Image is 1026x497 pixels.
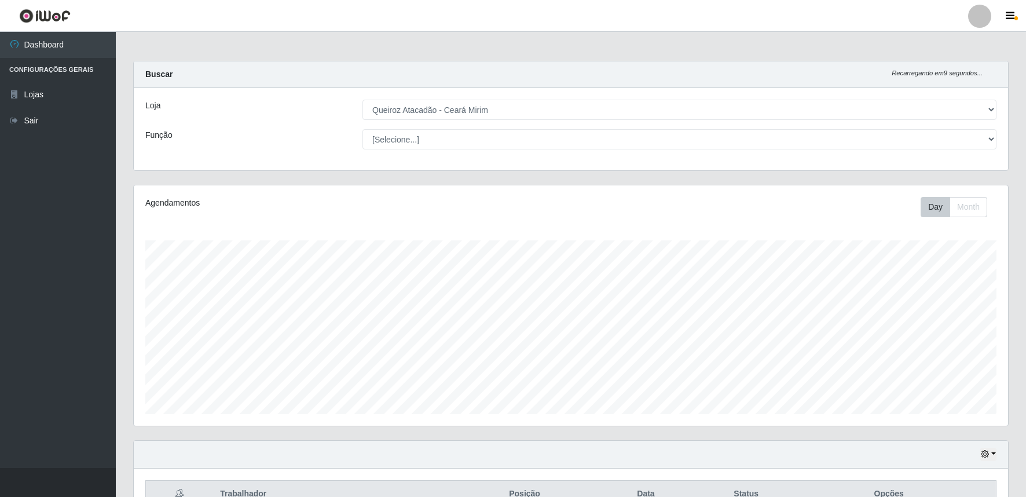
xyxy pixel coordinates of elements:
[145,197,490,209] div: Agendamentos
[145,129,173,141] label: Função
[921,197,950,217] button: Day
[921,197,996,217] div: Toolbar with button groups
[145,100,160,112] label: Loja
[145,70,173,79] strong: Buscar
[19,9,71,23] img: CoreUI Logo
[950,197,987,217] button: Month
[921,197,987,217] div: First group
[892,70,983,76] i: Recarregando em 9 segundos...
